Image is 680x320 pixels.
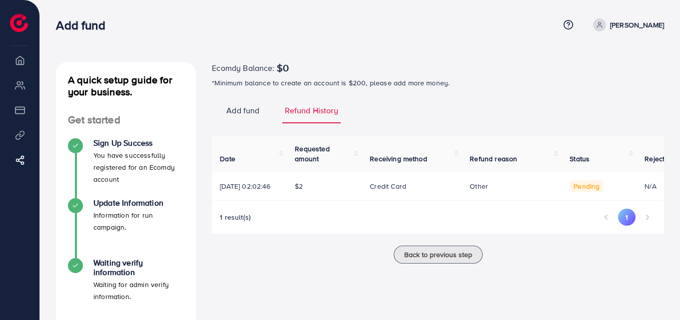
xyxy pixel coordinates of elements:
[212,62,274,74] span: Ecomdy Balance:
[56,74,196,98] h4: A quick setup guide for your business.
[370,180,406,192] p: Credit card
[295,144,329,164] span: Requested amount
[618,209,636,226] button: Go to page 1
[93,149,184,185] p: You have successfully registered for an Ecomdy account
[470,181,488,191] span: Other
[56,138,196,198] li: Sign Up Success
[645,181,656,191] span: N/A
[277,62,289,74] span: $0
[220,154,235,164] span: Date
[93,258,184,277] h4: Waiting verify information
[610,19,664,31] p: [PERSON_NAME]
[570,180,604,192] span: pending
[589,18,664,31] a: [PERSON_NAME]
[56,258,196,318] li: Waiting verify information
[93,209,184,233] p: Information for run campaign.
[370,154,427,164] span: Receiving method
[93,279,184,303] p: Waiting for admin verify information.
[470,154,517,164] span: Refund reason
[226,105,259,116] span: Add fund
[93,138,184,148] h4: Sign Up Success
[10,14,28,32] img: logo
[598,209,656,226] ul: Pagination
[394,246,483,264] button: Back to previous step
[295,181,303,191] span: $2
[56,114,196,126] h4: Get started
[56,18,113,32] h3: Add fund
[93,198,184,208] h4: Update Information
[638,275,673,313] iframe: Chat
[220,212,251,222] span: 1 result(s)
[404,250,472,260] span: Back to previous step
[212,77,664,89] p: *Minimum balance to create an account is $200, please add more money.
[285,105,338,116] span: Refund History
[570,154,590,164] span: Status
[56,198,196,258] li: Update Information
[220,181,270,191] span: [DATE] 02:02:46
